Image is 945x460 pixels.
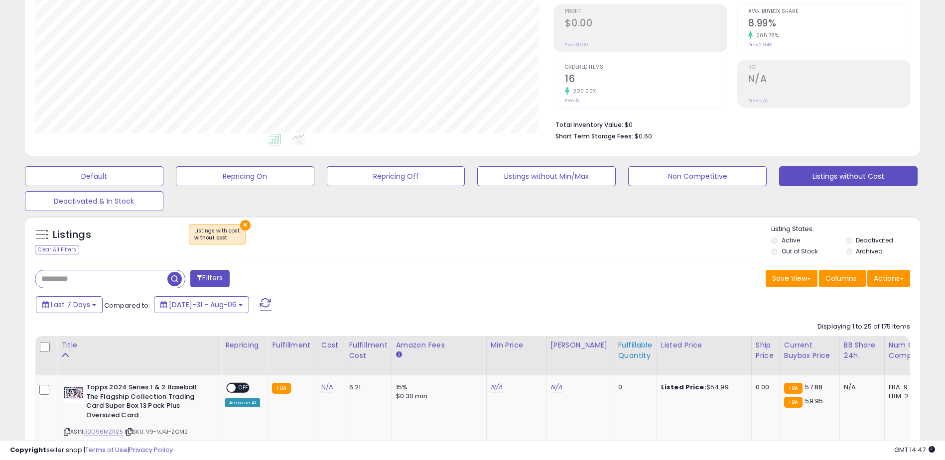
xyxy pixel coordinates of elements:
[779,166,918,186] button: Listings without Cost
[753,32,779,39] small: 205.78%
[35,245,79,254] div: Clear All Filters
[491,340,542,350] div: Min Price
[555,120,623,129] b: Total Inventory Value:
[327,166,465,186] button: Repricing Off
[396,383,479,392] div: 15%
[64,383,84,403] img: 51Snc9UVKTL._SL40_.jpg
[550,340,610,350] div: [PERSON_NAME]
[396,340,482,350] div: Amazon Fees
[889,383,922,392] div: FBA: 9
[661,340,747,350] div: Listed Price
[748,17,910,31] h2: 8.99%
[272,383,290,394] small: FBA
[349,340,388,361] div: Fulfillment Cost
[53,228,91,242] h5: Listings
[867,270,910,287] button: Actions
[825,273,857,283] span: Columns
[36,296,103,313] button: Last 7 Days
[225,398,260,407] div: Amazon AI
[565,65,726,70] span: Ordered Items
[396,392,479,401] div: $0.30 min
[889,392,922,401] div: FBM: 2
[782,236,800,244] label: Active
[272,340,312,350] div: Fulfillment
[104,301,150,310] span: Compared to:
[61,340,217,350] div: Title
[748,9,910,14] span: Avg. Buybox Share
[748,42,772,48] small: Prev: 2.94%
[565,17,726,31] h2: $0.00
[240,220,251,230] button: ×
[477,166,616,186] button: Listings without Min/Max
[894,445,935,455] span: 2025-08-14 14:47 GMT
[748,98,768,104] small: Prev: N/A
[169,300,237,310] span: [DATE]-31 - Aug-06
[819,270,866,287] button: Columns
[176,166,314,186] button: Repricing On
[565,73,726,87] h2: 16
[844,383,877,392] div: N/A
[661,382,706,392] b: Listed Price:
[756,340,776,361] div: Ship Price
[321,382,333,392] a: N/A
[236,384,252,392] span: OFF
[85,445,128,455] a: Terms of Use
[129,445,173,455] a: Privacy Policy
[817,322,910,332] div: Displaying 1 to 25 of 175 items
[856,247,883,255] label: Archived
[771,225,920,234] p: Listing States:
[748,65,910,70] span: ROI
[844,340,880,361] div: BB Share 24h.
[782,247,818,255] label: Out of Stock
[25,166,163,186] button: Default
[856,236,893,244] label: Deactivated
[125,428,188,436] span: | SKU: V9-VJ4J-ZCM2
[756,383,772,392] div: 0.00
[784,340,835,361] div: Current Buybox Price
[784,383,803,394] small: FBA
[565,42,588,48] small: Prev: $0.00
[321,340,341,350] div: Cost
[565,98,579,104] small: Prev: 5
[635,131,652,141] span: $0.60
[396,350,402,359] small: Amazon Fees.
[555,118,903,130] li: $0
[628,166,767,186] button: Non Competitive
[805,396,823,406] span: 59.95
[194,227,241,242] span: Listings with cost :
[784,397,803,408] small: FBA
[569,88,597,95] small: 220.00%
[766,270,817,287] button: Save View
[225,340,264,350] div: Repricing
[618,383,649,392] div: 0
[805,382,822,392] span: 57.88
[154,296,249,313] button: [DATE]-31 - Aug-06
[349,383,384,392] div: 6.21
[618,340,653,361] div: Fulfillable Quantity
[51,300,90,310] span: Last 7 Days
[555,132,633,140] b: Short Term Storage Fees:
[889,340,925,361] div: Num of Comp.
[550,382,562,392] a: N/A
[10,446,173,455] div: seller snap | |
[86,383,207,422] b: Topps 2024 Series 1 & 2 Baseball The Flagship Collection Trading Card Super Box 13 Pack Plus Over...
[565,9,726,14] span: Profit
[84,428,123,436] a: B0D96MZR25
[10,445,46,455] strong: Copyright
[748,73,910,87] h2: N/A
[491,382,503,392] a: N/A
[194,234,241,241] div: without cost
[190,270,229,287] button: Filters
[25,191,163,211] button: Deactivated & In Stock
[661,383,744,392] div: $54.99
